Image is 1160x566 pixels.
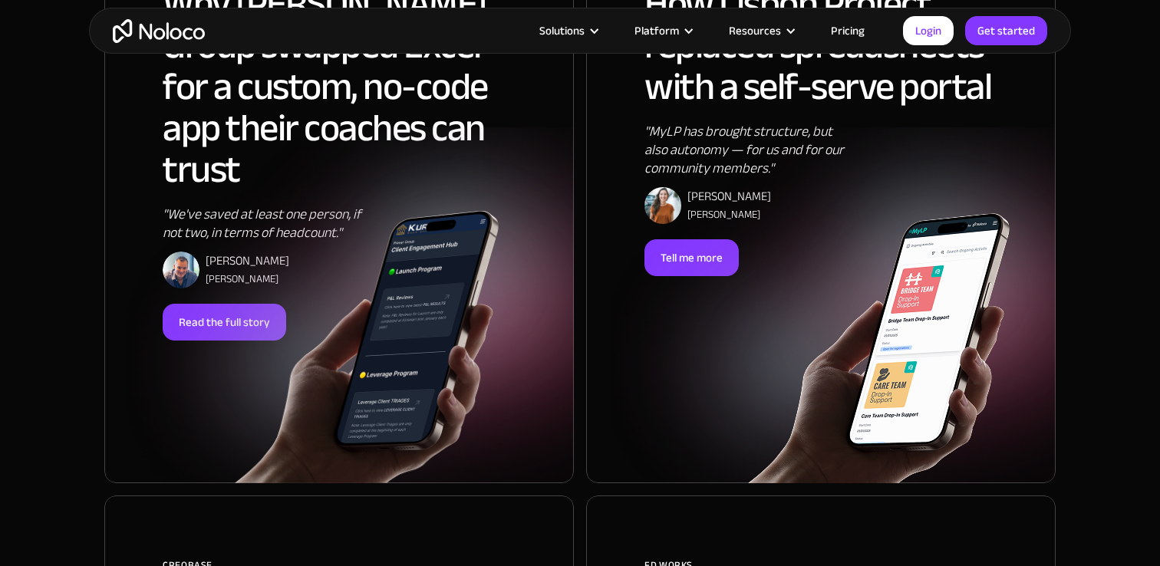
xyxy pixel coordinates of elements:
div: Resources [729,21,781,41]
a: Login [903,16,954,45]
div: Solutions [539,21,585,41]
a: Get started [965,16,1047,45]
div: Platform [634,21,679,41]
div: Solutions [520,21,615,41]
div: Resources [710,21,812,41]
a: Pricing [812,21,884,41]
div: Platform [615,21,710,41]
a: home [113,19,205,43]
div: "MyLP has brought structure, but also autonomy — for us and for our community members." [644,123,856,178]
